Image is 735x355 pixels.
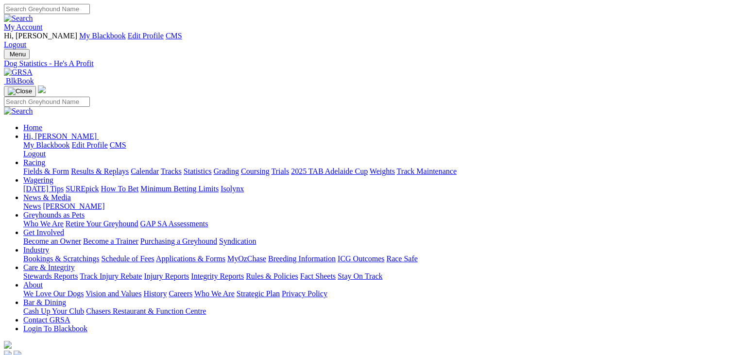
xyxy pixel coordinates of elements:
[131,167,159,175] a: Calendar
[23,307,731,316] div: Bar & Dining
[161,167,182,175] a: Tracks
[23,185,731,193] div: Wagering
[4,341,12,349] img: logo-grsa-white.png
[143,289,167,298] a: History
[86,307,206,315] a: Chasers Restaurant & Function Centre
[271,167,289,175] a: Trials
[140,220,208,228] a: GAP SA Assessments
[227,254,266,263] a: MyOzChase
[4,40,26,49] a: Logout
[156,254,225,263] a: Applications & Forms
[23,176,53,184] a: Wagering
[241,167,270,175] a: Coursing
[23,263,75,271] a: Care & Integrity
[4,4,90,14] input: Search
[72,141,108,149] a: Edit Profile
[80,272,142,280] a: Track Injury Rebate
[23,324,87,333] a: Login To Blackbook
[101,185,139,193] a: How To Bet
[23,150,46,158] a: Logout
[4,59,731,68] a: Dog Statistics - He's A Profit
[43,202,104,210] a: [PERSON_NAME]
[191,272,244,280] a: Integrity Reports
[282,289,327,298] a: Privacy Policy
[194,289,235,298] a: Who We Are
[338,254,384,263] a: ICG Outcomes
[23,220,731,228] div: Greyhounds as Pets
[397,167,457,175] a: Track Maintenance
[66,185,99,193] a: SUREpick
[4,32,77,40] span: Hi, [PERSON_NAME]
[140,185,219,193] a: Minimum Betting Limits
[23,193,71,202] a: News & Media
[4,49,30,59] button: Toggle navigation
[38,85,46,93] img: logo-grsa-white.png
[23,202,41,210] a: News
[144,272,189,280] a: Injury Reports
[4,86,36,97] button: Toggle navigation
[23,246,49,254] a: Industry
[101,254,154,263] a: Schedule of Fees
[85,289,141,298] a: Vision and Values
[4,77,34,85] a: BlkBook
[23,281,43,289] a: About
[23,167,731,176] div: Racing
[23,132,99,140] a: Hi, [PERSON_NAME]
[23,123,42,132] a: Home
[23,202,731,211] div: News & Media
[370,167,395,175] a: Weights
[23,220,64,228] a: Who We Are
[4,32,731,49] div: My Account
[23,298,66,306] a: Bar & Dining
[23,289,84,298] a: We Love Our Dogs
[10,51,26,58] span: Menu
[268,254,336,263] a: Breeding Information
[166,32,182,40] a: CMS
[6,77,34,85] span: BlkBook
[4,14,33,23] img: Search
[23,211,85,219] a: Greyhounds as Pets
[219,237,256,245] a: Syndication
[140,237,217,245] a: Purchasing a Greyhound
[23,272,78,280] a: Stewards Reports
[23,254,99,263] a: Bookings & Scratchings
[4,107,33,116] img: Search
[184,167,212,175] a: Statistics
[8,87,32,95] img: Close
[23,141,731,158] div: Hi, [PERSON_NAME]
[169,289,192,298] a: Careers
[23,272,731,281] div: Care & Integrity
[23,132,97,140] span: Hi, [PERSON_NAME]
[300,272,336,280] a: Fact Sheets
[386,254,417,263] a: Race Safe
[23,237,731,246] div: Get Involved
[23,141,70,149] a: My Blackbook
[110,141,126,149] a: CMS
[83,237,138,245] a: Become a Trainer
[79,32,126,40] a: My Blackbook
[23,158,45,167] a: Racing
[23,316,70,324] a: Contact GRSA
[246,272,298,280] a: Rules & Policies
[23,237,81,245] a: Become an Owner
[66,220,138,228] a: Retire Your Greyhound
[23,289,731,298] div: About
[291,167,368,175] a: 2025 TAB Adelaide Cup
[23,185,64,193] a: [DATE] Tips
[128,32,164,40] a: Edit Profile
[338,272,382,280] a: Stay On Track
[23,307,84,315] a: Cash Up Your Club
[221,185,244,193] a: Isolynx
[23,254,731,263] div: Industry
[4,97,90,107] input: Search
[4,68,33,77] img: GRSA
[23,167,69,175] a: Fields & Form
[4,23,43,31] a: My Account
[214,167,239,175] a: Grading
[23,228,64,237] a: Get Involved
[71,167,129,175] a: Results & Replays
[237,289,280,298] a: Strategic Plan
